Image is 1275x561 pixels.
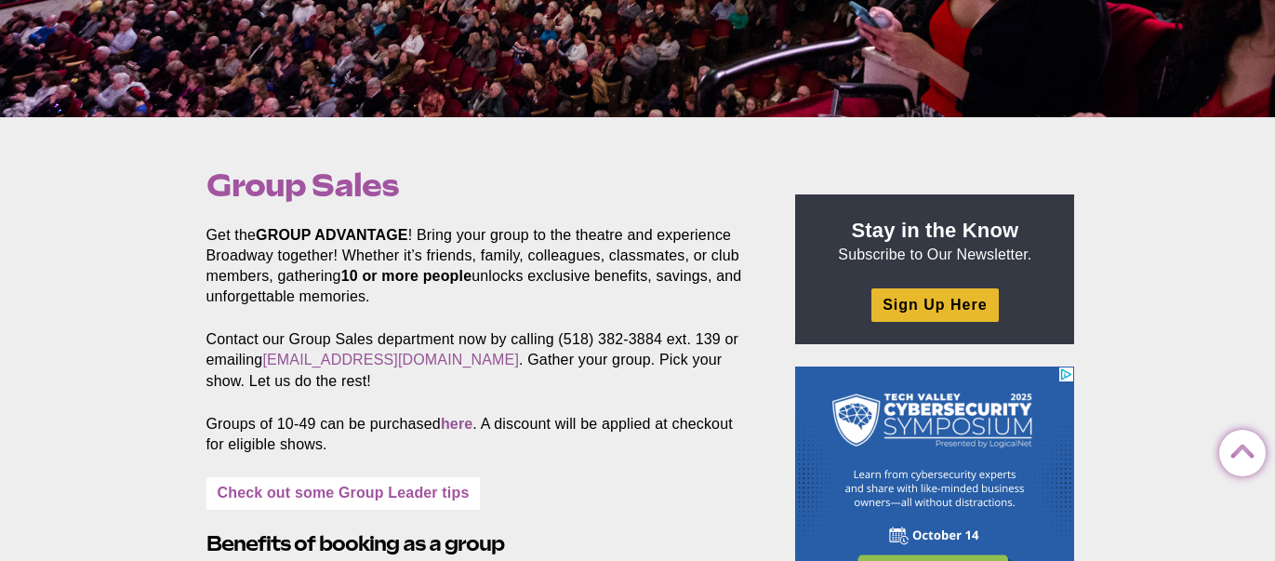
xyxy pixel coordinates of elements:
[206,529,753,558] h2: Benefits of booking as a group
[817,217,1052,265] p: Subscribe to Our Newsletter.
[206,477,481,510] a: Check out some Group Leader tips
[206,225,753,307] p: Get the ! Bring your group to the theatre and experience Broadway together! Whether it’s friends,...
[206,329,753,391] p: Contact our Group Sales department now by calling (518) 382-3884 ext. 139 or emailing . Gather yo...
[871,288,998,321] a: Sign Up Here
[206,167,753,203] h1: Group Sales
[206,414,753,455] p: Groups of 10-49 can be purchased . A discount will be applied at checkout for eligible shows.
[341,268,472,284] strong: 10 or more people
[1219,431,1256,468] a: Back to Top
[852,219,1019,242] strong: Stay in the Know
[441,416,472,432] a: here
[256,227,408,243] strong: GROUP ADVANTAGE
[262,352,519,367] a: [EMAIL_ADDRESS][DOMAIN_NAME]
